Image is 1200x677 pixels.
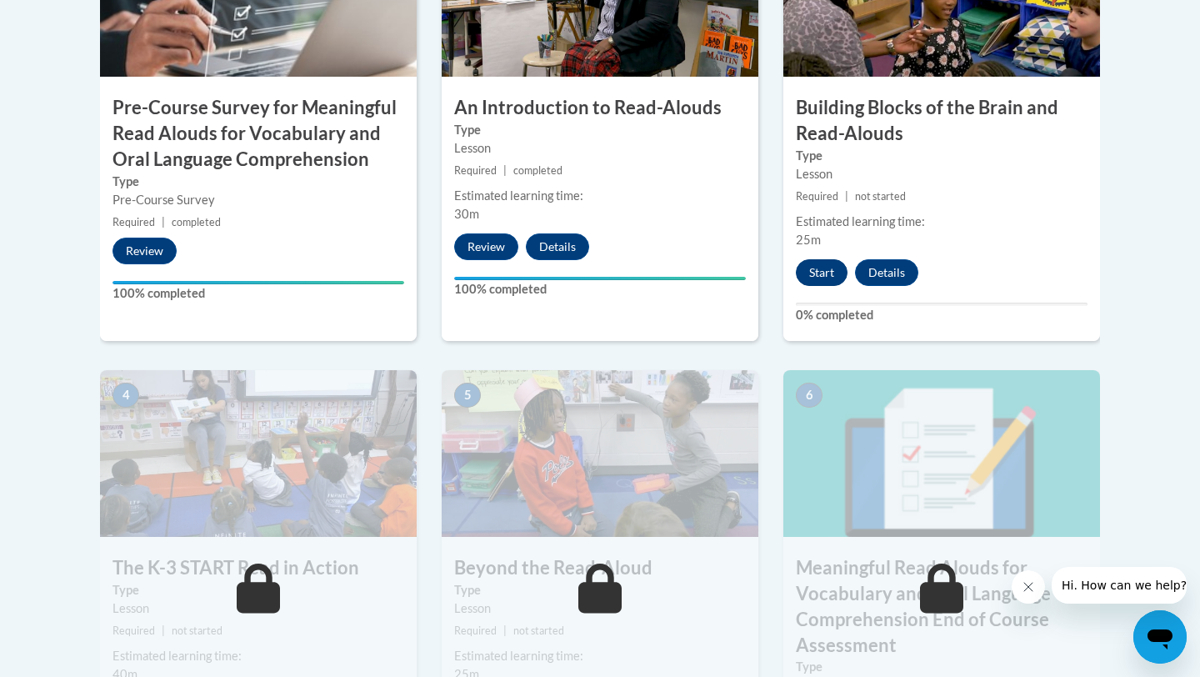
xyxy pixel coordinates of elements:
[162,624,165,637] span: |
[454,581,746,599] label: Type
[112,647,404,665] div: Estimated learning time:
[796,306,1087,324] label: 0% completed
[796,190,838,203] span: Required
[454,647,746,665] div: Estimated learning time:
[162,216,165,228] span: |
[112,284,404,303] label: 100% completed
[172,624,222,637] span: not started
[100,555,417,581] h3: The K-3 START Read in Action
[112,383,139,408] span: 4
[855,259,918,286] button: Details
[454,164,497,177] span: Required
[796,147,1087,165] label: Type
[112,238,177,264] button: Review
[454,599,746,618] div: Lesson
[796,233,821,247] span: 25m
[503,164,507,177] span: |
[1133,610,1187,664] iframe: Button to launch messaging window
[796,658,1087,676] label: Type
[112,281,404,284] div: Your progress
[112,624,155,637] span: Required
[112,581,404,599] label: Type
[454,121,746,139] label: Type
[513,164,562,177] span: completed
[526,233,589,260] button: Details
[100,95,417,172] h3: Pre-Course Survey for Meaningful Read Alouds for Vocabulary and Oral Language Comprehension
[454,233,518,260] button: Review
[1012,570,1045,604] iframe: Close message
[112,216,155,228] span: Required
[454,277,746,280] div: Your progress
[454,383,481,408] span: 5
[796,213,1087,231] div: Estimated learning time:
[855,190,906,203] span: not started
[112,191,404,209] div: Pre-Course Survey
[503,624,507,637] span: |
[454,187,746,205] div: Estimated learning time:
[783,95,1100,147] h3: Building Blocks of the Brain and Read-Alouds
[454,280,746,298] label: 100% completed
[845,190,848,203] span: |
[796,259,847,286] button: Start
[112,173,404,191] label: Type
[442,555,758,581] h3: Beyond the Read-Aloud
[513,624,564,637] span: not started
[454,624,497,637] span: Required
[783,555,1100,658] h3: Meaningful Read Alouds for Vocabulary and Oral Language Comprehension End of Course Assessment
[454,207,479,221] span: 30m
[442,95,758,121] h3: An Introduction to Read-Alouds
[796,383,822,408] span: 6
[454,139,746,158] div: Lesson
[172,216,221,228] span: completed
[783,370,1100,537] img: Course Image
[100,370,417,537] img: Course Image
[112,599,404,618] div: Lesson
[796,165,1087,183] div: Lesson
[1052,567,1187,604] iframe: Message from company
[442,370,758,537] img: Course Image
